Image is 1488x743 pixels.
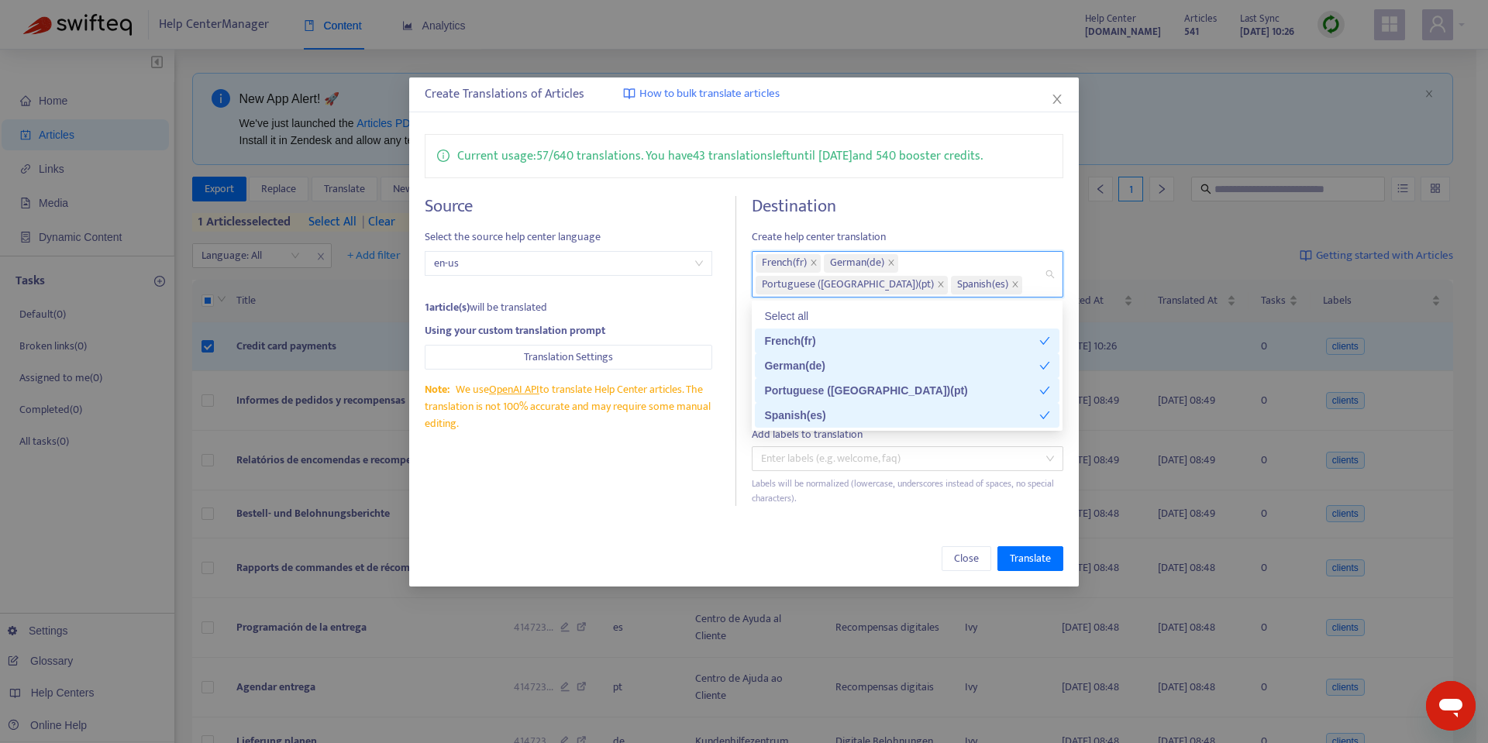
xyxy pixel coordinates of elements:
span: French ( fr ) [762,254,807,273]
div: German ( de ) [764,357,1039,374]
h4: Destination [752,196,1063,217]
span: close [1051,93,1063,105]
button: Translate [997,546,1063,571]
div: French ( fr ) [764,332,1039,349]
button: Translation Settings [425,345,712,370]
p: Current usage: 57 / 640 translations . You have 43 translations left until [DATE] and 540 booster... [457,146,983,166]
div: Using your custom translation prompt [425,322,712,339]
iframe: Button to launch messaging window [1426,681,1476,731]
span: Close [954,550,979,567]
div: will be translated [425,299,712,316]
span: Select the source help center language [425,229,712,246]
span: check [1039,360,1050,371]
div: Select all [764,308,1050,325]
div: We use to translate Help Center articles. The translation is not 100% accurate and may require so... [425,381,712,432]
span: Portuguese ([GEOGRAPHIC_DATA]) ( pt ) [762,276,934,294]
span: check [1039,410,1050,421]
div: Spanish ( es ) [764,407,1039,424]
div: Select all [755,304,1059,329]
span: Translation Settings [524,349,613,366]
span: check [1039,385,1050,396]
span: close [810,259,818,268]
h4: Source [425,196,712,217]
span: info-circle [437,146,449,162]
span: Translate [1010,550,1051,567]
span: How to bulk translate articles [639,85,780,103]
span: Spanish ( es ) [957,276,1008,294]
div: Add labels to translation [752,426,1063,443]
span: close [887,259,895,268]
div: Labels will be normalized (lowercase, underscores instead of spaces, no special characters). [752,476,1063,506]
a: How to bulk translate articles [623,85,780,103]
button: Close [1049,91,1066,108]
button: Close [942,546,991,571]
span: check [1039,335,1050,346]
img: image-link [623,88,635,100]
span: German ( de ) [830,254,884,273]
div: Portuguese ([GEOGRAPHIC_DATA]) ( pt ) [764,382,1039,399]
span: close [937,280,945,290]
span: Note: [425,380,449,398]
a: OpenAI API [489,380,539,398]
strong: 1 article(s) [425,298,470,316]
span: close [1011,280,1019,290]
div: Create Translations of Articles [425,85,1063,104]
span: en-us [434,252,703,275]
span: Create help center translation [752,229,1063,246]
